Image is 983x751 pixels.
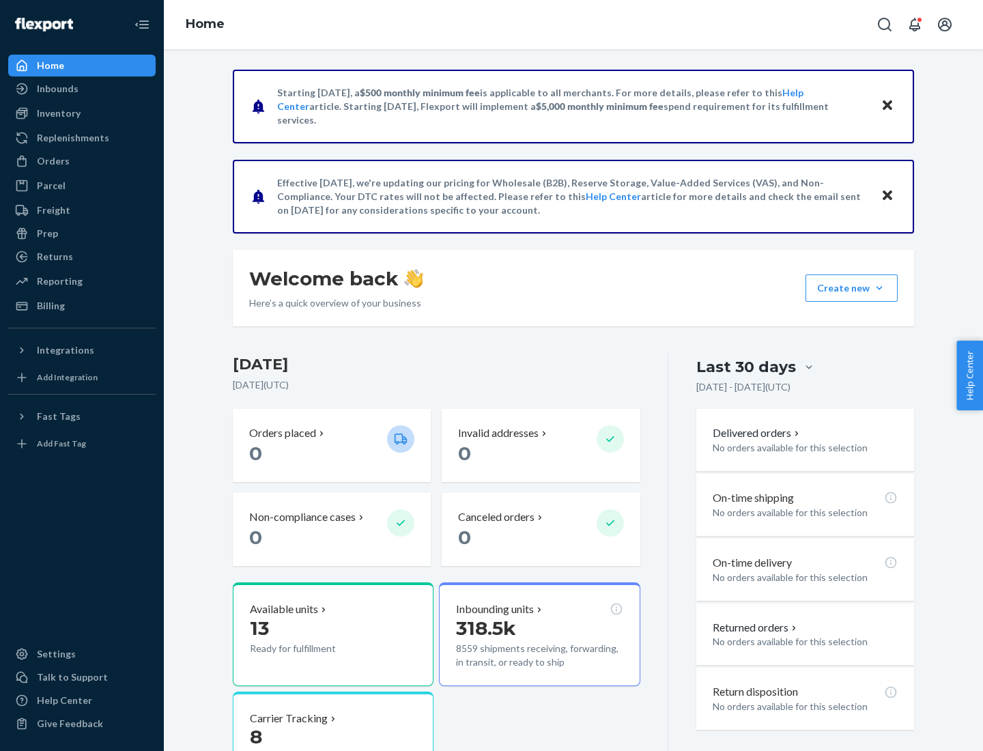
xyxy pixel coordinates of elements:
[37,670,108,684] div: Talk to Support
[901,11,928,38] button: Open notifications
[360,87,480,98] span: $500 monthly minimum fee
[713,441,898,455] p: No orders available for this selection
[37,107,81,120] div: Inventory
[37,82,79,96] div: Inbounds
[250,725,262,748] span: 8
[250,642,376,655] p: Ready for fulfillment
[37,299,65,313] div: Billing
[713,490,794,506] p: On-time shipping
[37,250,73,264] div: Returns
[8,690,156,711] a: Help Center
[8,367,156,388] a: Add Integration
[871,11,898,38] button: Open Search Box
[442,409,640,482] button: Invalid addresses 0
[15,18,73,31] img: Flexport logo
[456,617,516,640] span: 318.5k
[8,666,156,688] a: Talk to Support
[233,409,431,482] button: Orders placed 0
[8,55,156,76] a: Home
[931,11,958,38] button: Open account menu
[37,203,70,217] div: Freight
[879,96,896,116] button: Close
[175,5,236,44] ol: breadcrumbs
[37,131,109,145] div: Replenishments
[8,270,156,292] a: Reporting
[8,127,156,149] a: Replenishments
[696,356,796,378] div: Last 30 days
[37,59,64,72] div: Home
[128,11,156,38] button: Close Navigation
[8,223,156,244] a: Prep
[458,425,539,441] p: Invalid addresses
[456,601,534,617] p: Inbounding units
[456,642,623,669] p: 8559 shipments receiving, forwarding, in transit, or ready to ship
[37,410,81,423] div: Fast Tags
[37,154,70,168] div: Orders
[37,694,92,707] div: Help Center
[186,16,225,31] a: Home
[696,380,790,394] p: [DATE] - [DATE] ( UTC )
[8,713,156,735] button: Give Feedback
[713,635,898,649] p: No orders available for this selection
[249,266,423,291] h1: Welcome back
[249,509,356,525] p: Non-compliance cases
[37,179,66,193] div: Parcel
[458,442,471,465] span: 0
[8,175,156,197] a: Parcel
[37,274,83,288] div: Reporting
[37,717,103,731] div: Give Feedback
[233,378,640,392] p: [DATE] ( UTC )
[8,406,156,427] button: Fast Tags
[8,643,156,665] a: Settings
[250,617,269,640] span: 13
[8,433,156,455] a: Add Fast Tag
[713,506,898,520] p: No orders available for this selection
[536,100,664,112] span: $5,000 monthly minimum fee
[8,150,156,172] a: Orders
[233,582,433,686] button: Available units13Ready for fulfillment
[277,86,868,127] p: Starting [DATE], a is applicable to all merchants. For more details, please refer to this article...
[233,354,640,375] h3: [DATE]
[458,526,471,549] span: 0
[37,227,58,240] div: Prep
[713,555,792,571] p: On-time delivery
[458,509,535,525] p: Canceled orders
[37,343,94,357] div: Integrations
[713,425,802,441] button: Delivered orders
[250,711,328,726] p: Carrier Tracking
[249,442,262,465] span: 0
[586,190,641,202] a: Help Center
[249,296,423,310] p: Here’s a quick overview of your business
[37,647,76,661] div: Settings
[8,102,156,124] a: Inventory
[956,341,983,410] button: Help Center
[879,186,896,206] button: Close
[442,493,640,566] button: Canceled orders 0
[8,199,156,221] a: Freight
[233,493,431,566] button: Non-compliance cases 0
[404,269,423,288] img: hand-wave emoji
[8,246,156,268] a: Returns
[249,526,262,549] span: 0
[37,438,86,449] div: Add Fast Tag
[806,274,898,302] button: Create new
[277,176,868,217] p: Effective [DATE], we're updating our pricing for Wholesale (B2B), Reserve Storage, Value-Added Se...
[8,78,156,100] a: Inbounds
[713,620,799,636] button: Returned orders
[8,339,156,361] button: Integrations
[249,425,316,441] p: Orders placed
[713,700,898,713] p: No orders available for this selection
[713,684,798,700] p: Return disposition
[37,371,98,383] div: Add Integration
[713,571,898,584] p: No orders available for this selection
[439,582,640,686] button: Inbounding units318.5k8559 shipments receiving, forwarding, in transit, or ready to ship
[8,295,156,317] a: Billing
[250,601,318,617] p: Available units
